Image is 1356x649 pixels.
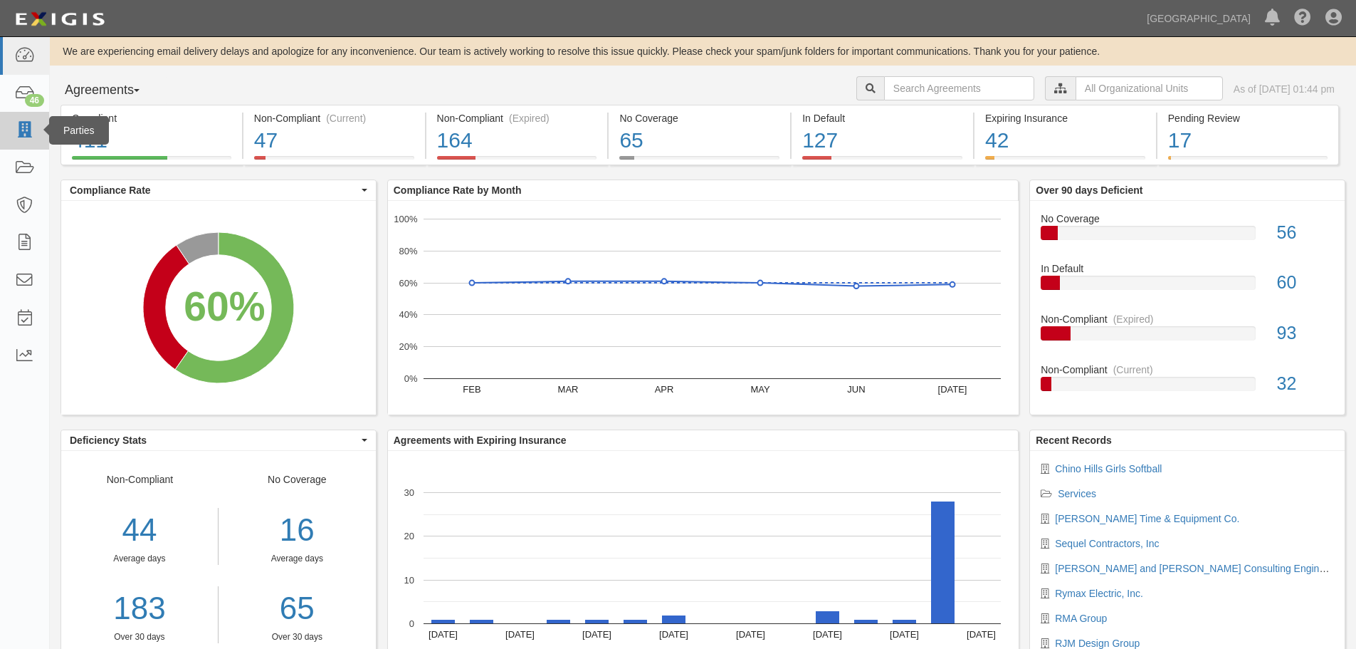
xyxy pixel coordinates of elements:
text: FEB [463,384,480,395]
text: [DATE] [813,629,842,640]
a: Non-Compliant(Expired)93 [1041,312,1334,363]
div: 46 [25,94,44,107]
div: 47 [254,125,414,156]
button: Compliance Rate [61,180,376,200]
a: 65 [229,586,365,631]
svg: A chart. [388,201,1019,415]
a: Expiring Insurance42 [974,156,1156,167]
div: 16 [229,508,365,553]
div: 93 [1266,321,1345,346]
text: [DATE] [659,629,688,640]
a: Rymax Electric, Inc. [1055,588,1143,599]
text: [DATE] [937,384,967,395]
div: (Expired) [1113,312,1154,326]
a: Non-Compliant(Current)47 [243,156,425,167]
div: Pending Review [1168,111,1328,125]
a: 183 [61,586,218,631]
text: 60% [399,277,417,288]
span: Compliance Rate [70,183,358,197]
text: [DATE] [967,629,996,640]
div: Non-Compliant (Expired) [437,111,597,125]
a: In Default127 [792,156,973,167]
text: 100% [394,214,418,224]
div: 32 [1266,371,1345,397]
div: Average days [61,553,218,565]
text: [DATE] [505,629,535,640]
input: All Organizational Units [1076,76,1223,100]
a: Compliant411 [61,156,242,167]
div: Non-Compliant [61,472,219,643]
a: Services [1058,488,1096,499]
b: Agreements with Expiring Insurance [394,435,567,446]
span: Deficiency Stats [70,433,358,447]
b: Compliance Rate by Month [394,185,522,196]
a: RJM Design Group [1055,638,1140,649]
a: In Default60 [1041,261,1334,312]
text: 30 [404,487,414,498]
div: 56 [1266,220,1345,246]
a: [PERSON_NAME] Time & Equipment Co. [1055,513,1239,524]
svg: A chart. [61,201,376,415]
div: Parties [49,116,109,145]
div: (Expired) [509,111,550,125]
a: Chino Hills Girls Softball [1055,463,1162,474]
text: [DATE] [429,629,458,640]
div: 127 [802,125,962,156]
div: (Current) [326,111,366,125]
div: 60 [1266,270,1345,296]
div: No Coverage [619,111,779,125]
input: Search Agreements [884,76,1034,100]
text: 40% [399,309,417,320]
a: Pending Review17 [1157,156,1339,167]
button: Deficiency Stats [61,430,376,450]
text: 20 [404,531,414,541]
div: In Default [1030,261,1345,276]
i: Help Center - Complianz [1294,10,1311,27]
a: Sequel Contractors, Inc [1055,538,1159,549]
div: Average days [229,553,365,565]
div: We are experiencing email delivery delays and apologize for any inconvenience. Our team is active... [50,44,1356,58]
div: Non-Compliant [1030,312,1345,326]
div: No Coverage [219,472,376,643]
div: 42 [985,125,1145,156]
a: [GEOGRAPHIC_DATA] [1140,4,1258,33]
div: 60% [184,278,265,336]
text: MAR [557,384,578,395]
div: In Default [802,111,962,125]
b: Recent Records [1036,435,1112,446]
div: Non-Compliant [1030,363,1345,377]
div: Expiring Insurance [985,111,1145,125]
text: [DATE] [582,629,611,640]
text: 0 [409,618,414,629]
text: APR [654,384,673,395]
text: 10 [404,574,414,585]
div: Over 30 days [61,631,218,643]
a: No Coverage65 [609,156,790,167]
div: 164 [437,125,597,156]
div: 65 [619,125,779,156]
text: 80% [399,246,417,256]
div: Compliant [72,111,231,125]
a: RMA Group [1055,613,1107,624]
div: 44 [61,508,218,553]
div: (Current) [1113,363,1153,377]
div: Over 30 days [229,631,365,643]
a: No Coverage56 [1041,212,1334,262]
div: As of [DATE] 01:44 pm [1234,82,1335,96]
text: 20% [399,341,417,352]
div: 17 [1168,125,1328,156]
div: No Coverage [1030,212,1345,226]
text: MAY [750,384,770,395]
text: [DATE] [890,629,919,640]
a: Non-Compliant(Expired)164 [426,156,608,167]
button: Agreements [61,76,167,105]
div: Non-Compliant (Current) [254,111,414,125]
text: [DATE] [736,629,765,640]
a: Non-Compliant(Current)32 [1041,363,1334,403]
div: 411 [72,125,231,156]
text: 0% [404,373,417,384]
